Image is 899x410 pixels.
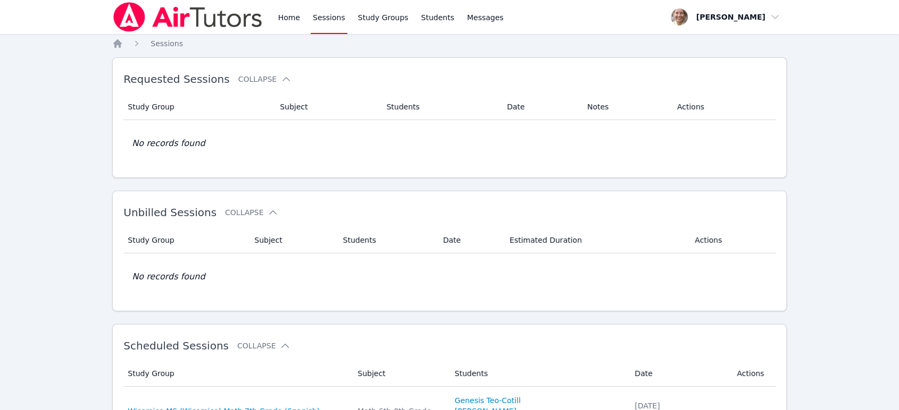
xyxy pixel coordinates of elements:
img: Air Tutors [112,2,263,32]
th: Actions [730,361,776,387]
th: Date [628,361,730,387]
th: Date [437,227,503,253]
th: Study Group [123,94,273,120]
th: Notes [581,94,671,120]
th: Students [448,361,629,387]
th: Study Group [123,227,248,253]
button: Collapse [225,207,278,218]
th: Subject [248,227,336,253]
th: Students [337,227,437,253]
th: Actions [688,227,776,253]
a: Sessions [151,38,183,49]
nav: Breadcrumb [112,38,787,49]
span: Messages [467,12,504,23]
button: Collapse [238,74,292,84]
th: Subject [273,94,380,120]
td: No records found [123,253,776,300]
button: Collapse [237,340,290,351]
th: Students [380,94,501,120]
th: Study Group [123,361,351,387]
span: Unbilled Sessions [123,206,217,219]
th: Estimated Duration [503,227,688,253]
span: Requested Sessions [123,73,229,86]
td: No records found [123,120,776,167]
th: Subject [351,361,448,387]
span: Scheduled Sessions [123,339,229,352]
th: Actions [671,94,776,120]
th: Date [501,94,581,120]
a: Genesis Teo-Cotill [455,395,521,406]
span: Sessions [151,39,183,48]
